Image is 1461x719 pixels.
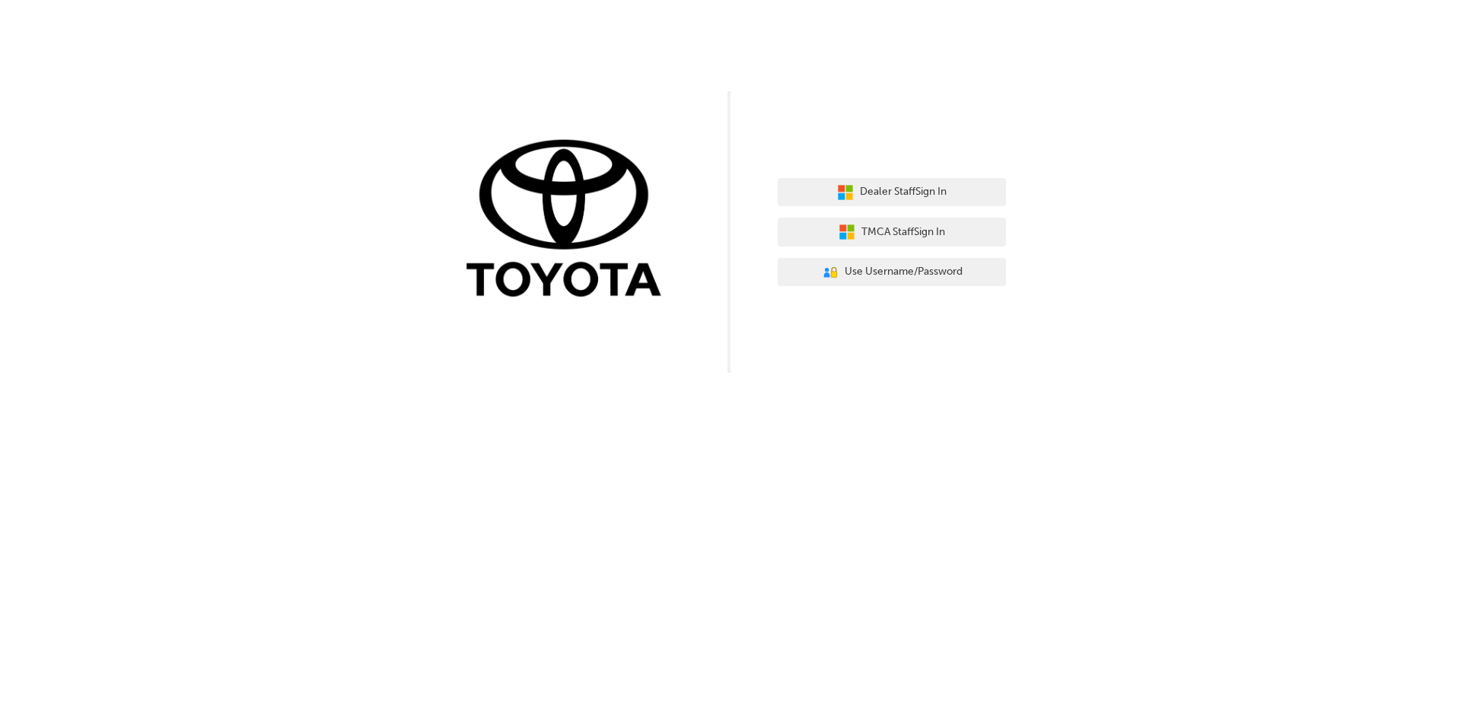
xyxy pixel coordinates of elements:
[778,178,1006,207] button: Dealer StaffSign In
[845,263,963,281] span: Use Username/Password
[778,258,1006,287] button: Use Username/Password
[778,218,1006,247] button: TMCA StaffSign In
[861,224,945,241] span: TMCA Staff Sign In
[860,183,947,201] span: Dealer Staff Sign In
[455,136,683,304] img: Trak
